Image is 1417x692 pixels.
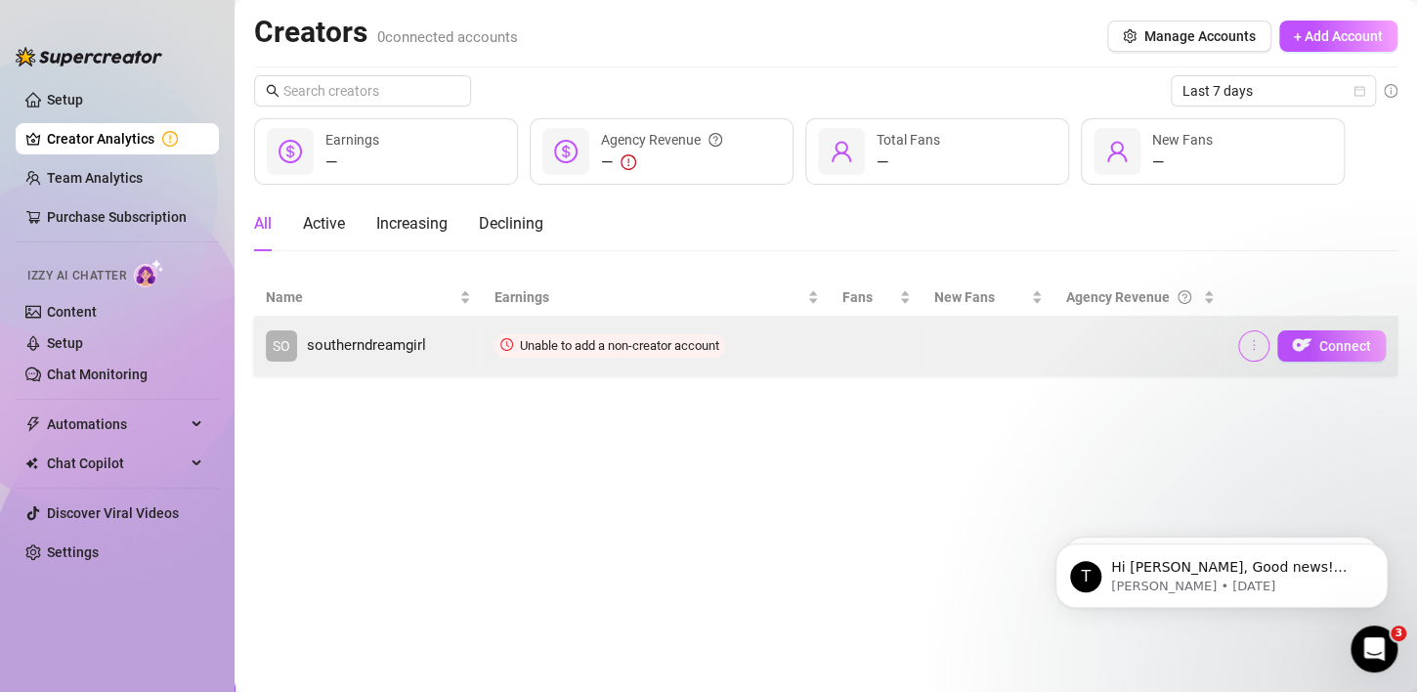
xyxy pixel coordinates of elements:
[1107,21,1271,52] button: Manage Accounts
[283,80,444,102] input: Search creators
[1152,132,1213,148] span: New Fans
[376,212,448,236] div: Increasing
[877,132,940,148] span: Total Fans
[47,544,99,560] a: Settings
[377,28,518,46] span: 0 connected accounts
[273,335,290,357] span: SO
[1292,335,1311,355] img: OF
[1152,151,1213,174] div: —
[303,212,345,236] div: Active
[134,259,164,287] img: AI Chatter
[266,84,279,98] span: search
[1026,502,1417,639] iframe: Intercom notifications message
[479,212,543,236] div: Declining
[554,140,578,163] span: dollar-circle
[47,335,83,351] a: Setup
[47,92,83,108] a: Setup
[483,279,831,317] th: Earnings
[47,123,203,154] a: Creator Analytics exclamation-circle
[25,456,38,470] img: Chat Copilot
[307,334,426,358] span: southerndreamgirl
[500,338,513,351] span: clock-circle
[923,279,1054,317] th: New Fans
[325,132,379,148] span: Earnings
[708,129,722,151] span: question-circle
[1279,21,1397,52] button: + Add Account
[842,286,895,308] span: Fans
[830,140,853,163] span: user
[266,330,471,362] a: SOsoutherndreamgirl
[601,129,722,151] div: Agency Revenue
[1294,28,1383,44] span: + Add Account
[47,367,148,382] a: Chat Monitoring
[1391,626,1406,641] span: 3
[47,170,143,186] a: Team Analytics
[27,267,126,285] span: Izzy AI Chatter
[254,14,518,51] h2: Creators
[621,154,636,170] span: exclamation-circle
[47,201,203,233] a: Purchase Subscription
[1066,286,1199,308] div: Agency Revenue
[1178,286,1191,308] span: question-circle
[1123,29,1137,43] span: setting
[254,279,483,317] th: Name
[266,286,455,308] span: Name
[1353,85,1365,97] span: calendar
[1182,76,1364,106] span: Last 7 days
[520,338,719,353] span: Unable to add a non-creator account
[16,47,162,66] img: logo-BBDzfeDw.svg
[831,279,923,317] th: Fans
[1319,338,1371,354] span: Connect
[877,151,940,174] div: —
[279,140,302,163] span: dollar-circle
[601,151,722,174] div: —
[47,505,179,521] a: Discover Viral Videos
[325,151,379,174] div: —
[494,286,803,308] span: Earnings
[934,286,1027,308] span: New Fans
[1144,28,1256,44] span: Manage Accounts
[1384,84,1397,98] span: info-circle
[254,212,272,236] div: All
[1351,626,1397,672] iframe: Intercom live chat
[25,416,41,432] span: thunderbolt
[47,448,186,479] span: Chat Copilot
[1247,338,1261,352] span: more
[47,409,186,440] span: Automations
[1277,330,1386,362] button: OFConnect
[47,304,97,320] a: Content
[1105,140,1129,163] span: user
